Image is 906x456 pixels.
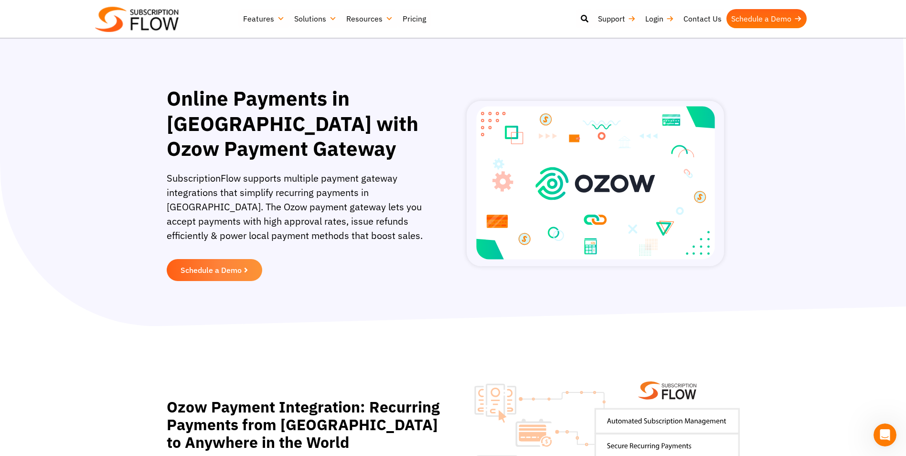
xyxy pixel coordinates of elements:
[167,171,427,252] p: SubscriptionFlow supports multiple payment gateway integrations that simplify recurring payments ...
[238,9,289,28] a: Features
[467,101,724,266] img: SubscriptionFlow-and-Ozow
[874,423,896,446] iframe: Intercom live chat
[726,9,807,28] a: Schedule a Demo
[289,9,341,28] a: Solutions
[593,9,640,28] a: Support
[167,86,427,162] h1: Online Payments in [GEOGRAPHIC_DATA] with Ozow Payment Gateway
[640,9,679,28] a: Login
[341,9,398,28] a: Resources
[167,259,262,281] a: Schedule a Demo
[167,398,441,451] h2: Ozow Payment Integration: Recurring Payments from [GEOGRAPHIC_DATA] to Anywhere in the World
[181,266,242,274] span: Schedule a Demo
[95,7,179,32] img: Subscriptionflow
[679,9,726,28] a: Contact Us
[398,9,431,28] a: Pricing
